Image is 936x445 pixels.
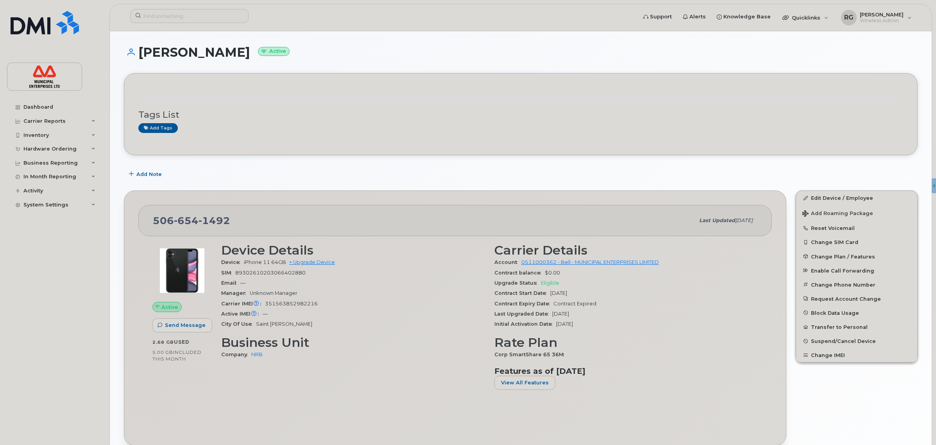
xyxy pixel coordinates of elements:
[796,292,917,306] button: Request Account Change
[221,311,263,317] span: Active IMEI
[174,339,190,345] span: used
[138,123,178,133] a: Add tags
[221,270,235,276] span: SIM
[796,249,917,264] button: Change Plan / Features
[124,45,918,59] h1: [PERSON_NAME]
[494,336,758,350] h3: Rate Plan
[152,339,174,345] span: 2.68 GB
[221,259,244,265] span: Device
[699,217,735,223] span: Last updated
[811,338,876,344] span: Suspend/Cancel Device
[263,311,268,317] span: —
[494,311,552,317] span: Last Upgraded Date
[221,352,251,357] span: Company
[494,270,545,276] span: Contract balance
[221,321,256,327] span: City Of Use
[556,321,573,327] span: [DATE]
[258,47,290,56] small: Active
[811,267,874,273] span: Enable Call Forwarding
[553,301,596,307] span: Contract Expired
[796,334,917,348] button: Suspend/Cancel Device
[811,253,875,259] span: Change Plan / Features
[161,303,178,311] span: Active
[235,270,306,276] span: 89302610203066402880
[796,278,917,292] button: Change Phone Number
[124,167,168,181] button: Add Note
[221,301,265,307] span: Carrier IMEI
[494,259,521,265] span: Account
[250,290,297,296] span: Unknown Manager
[165,321,206,329] span: Send Message
[494,301,553,307] span: Contract Expiry Date
[256,321,312,327] span: Saint [PERSON_NAME]
[802,210,873,218] span: Add Roaming Package
[494,376,555,390] button: View All Features
[494,280,541,286] span: Upgrade Status
[251,352,263,357] a: NRB
[796,348,917,362] button: Change IMEI
[494,352,568,357] span: Corp SmartShare 65 36M
[796,235,917,249] button: Change SIM Card
[174,215,199,226] span: 654
[138,110,903,120] h3: Tags List
[541,280,559,286] span: Eligible
[552,311,569,317] span: [DATE]
[796,221,917,235] button: Reset Voicemail
[159,247,206,294] img: iPhone_11.jpg
[244,259,286,265] span: iPhone 11 64GB
[221,243,485,257] h3: Device Details
[152,350,173,355] span: 5.00 GB
[521,259,659,265] a: 0511000362 - Bell - MUNICIPAL ENTERPRISES LIMITED
[494,321,556,327] span: Initial Activation Date
[735,217,753,223] span: [DATE]
[199,215,230,226] span: 1492
[796,191,917,205] a: Edit Device / Employee
[289,259,335,265] a: + Upgrade Device
[494,243,758,257] h3: Carrier Details
[796,205,917,221] button: Add Roaming Package
[221,290,250,296] span: Manager
[494,366,758,376] h3: Features as of [DATE]
[545,270,560,276] span: $0.00
[221,336,485,350] h3: Business Unit
[152,318,212,332] button: Send Message
[796,320,917,334] button: Transfer to Personal
[265,301,318,307] span: 351563852982216
[550,290,567,296] span: [DATE]
[796,306,917,320] button: Block Data Usage
[494,290,550,296] span: Contract Start Date
[796,264,917,278] button: Enable Call Forwarding
[136,170,162,178] span: Add Note
[501,379,549,386] span: View All Features
[221,280,240,286] span: Email
[152,349,202,362] span: included this month
[153,215,230,226] span: 506
[240,280,245,286] span: —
